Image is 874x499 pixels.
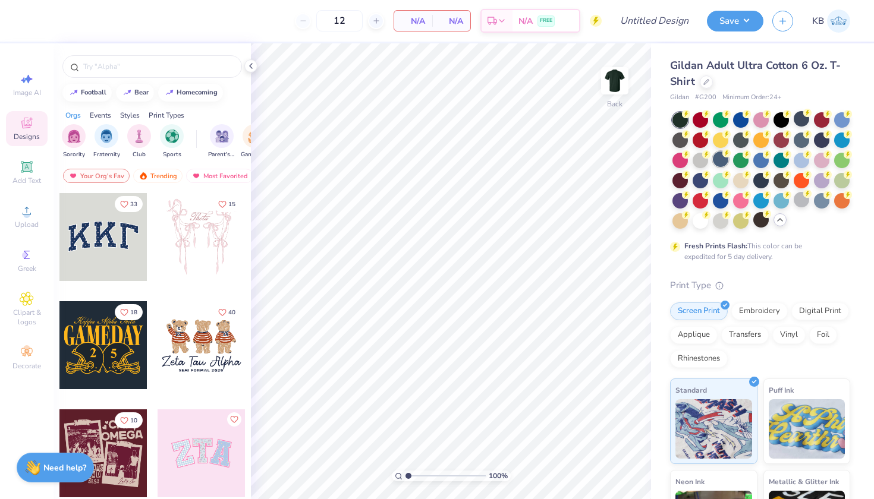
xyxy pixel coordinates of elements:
[208,124,235,159] button: filter button
[13,88,41,97] span: Image AI
[134,89,149,96] div: bear
[827,10,850,33] img: Kate Burton
[115,304,143,320] button: Like
[213,304,241,320] button: Like
[721,326,769,344] div: Transfers
[43,462,86,473] strong: Need help?
[163,150,181,159] span: Sports
[116,84,154,102] button: bear
[160,124,184,159] div: filter for Sports
[228,201,235,207] span: 15
[731,302,788,320] div: Embroidery
[695,93,716,103] span: # G200
[670,350,728,368] div: Rhinestones
[227,412,241,427] button: Like
[684,241,831,262] div: This color can be expedited for 5 day delivery.
[115,412,143,428] button: Like
[93,150,120,159] span: Fraternity
[812,10,850,33] a: KB
[82,61,234,72] input: Try "Alpha"
[12,361,41,371] span: Decorate
[69,89,78,96] img: trend_line.gif
[130,201,137,207] span: 33
[63,169,130,183] div: Your Org's Fav
[675,384,707,396] span: Standard
[213,196,241,212] button: Like
[670,58,841,89] span: Gildan Adult Ultra Cotton 6 Oz. T-Shirt
[120,110,140,121] div: Styles
[62,84,112,102] button: football
[675,399,752,459] img: Standard
[769,399,845,459] img: Puff Ink
[90,110,111,121] div: Events
[130,309,137,315] span: 18
[18,264,36,273] span: Greek
[165,89,174,96] img: trend_line.gif
[241,124,268,159] div: filter for Game Day
[62,124,86,159] div: filter for Sorority
[93,124,120,159] button: filter button
[133,150,146,159] span: Club
[670,302,728,320] div: Screen Print
[93,124,120,159] div: filter for Fraternity
[65,110,81,121] div: Orgs
[133,169,183,183] div: Trending
[769,384,794,396] span: Puff Ink
[439,15,463,27] span: N/A
[62,124,86,159] button: filter button
[208,124,235,159] div: filter for Parent's Weekend
[127,124,151,159] div: filter for Club
[160,124,184,159] button: filter button
[401,15,425,27] span: N/A
[812,14,824,28] span: KB
[15,220,39,229] span: Upload
[100,130,113,143] img: Fraternity Image
[670,279,850,292] div: Print Type
[791,302,849,320] div: Digital Print
[139,172,148,180] img: trending.gif
[684,241,747,251] strong: Fresh Prints Flash:
[603,69,627,93] img: Back
[248,130,262,143] img: Game Day Image
[489,470,508,481] span: 100 %
[607,99,623,109] div: Back
[611,9,698,33] input: Untitled Design
[707,11,763,31] button: Save
[6,308,48,327] span: Clipart & logos
[191,172,201,180] img: most_fav.gif
[772,326,806,344] div: Vinyl
[165,130,179,143] img: Sports Image
[241,150,268,159] span: Game Day
[63,150,85,159] span: Sorority
[316,10,363,31] input: – –
[177,89,218,96] div: homecoming
[115,196,143,212] button: Like
[81,89,106,96] div: football
[133,130,146,143] img: Club Image
[186,169,253,183] div: Most Favorited
[158,84,223,102] button: homecoming
[769,475,839,488] span: Metallic & Glitter Ink
[67,130,81,143] img: Sorority Image
[130,418,137,424] span: 10
[722,93,782,103] span: Minimum Order: 24 +
[215,130,229,143] img: Parent's Weekend Image
[809,326,837,344] div: Foil
[127,124,151,159] button: filter button
[518,15,533,27] span: N/A
[122,89,132,96] img: trend_line.gif
[228,309,235,315] span: 40
[241,124,268,159] button: filter button
[12,176,41,185] span: Add Text
[675,475,705,488] span: Neon Ink
[14,132,40,141] span: Designs
[208,150,235,159] span: Parent's Weekend
[68,172,78,180] img: most_fav.gif
[670,93,689,103] span: Gildan
[540,17,552,25] span: FREE
[670,326,718,344] div: Applique
[149,110,184,121] div: Print Types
